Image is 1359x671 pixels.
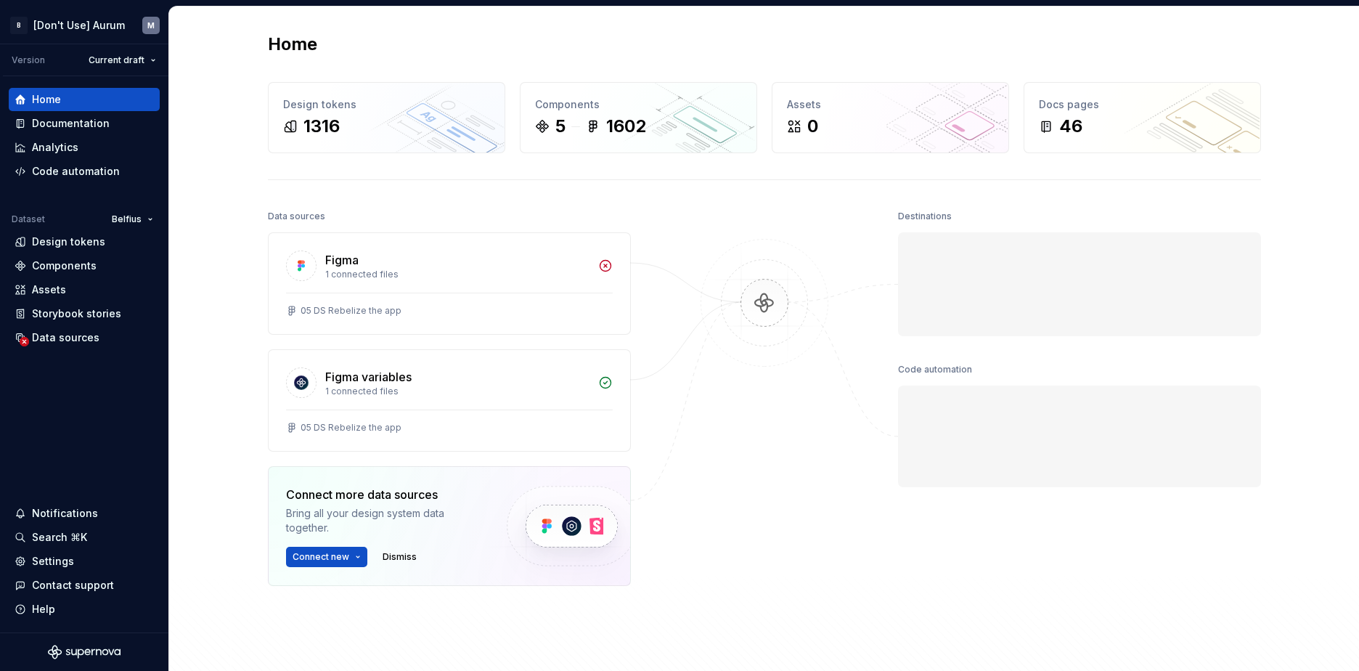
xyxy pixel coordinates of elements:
div: M [147,20,155,31]
div: Home [32,92,61,107]
span: Current draft [89,54,144,66]
div: Version [12,54,45,66]
div: B [10,17,28,34]
h2: Home [268,33,317,56]
a: Analytics [9,136,160,159]
a: Assets [9,278,160,301]
a: Components51602 [520,82,757,153]
svg: Supernova Logo [48,645,121,659]
div: Code automation [898,359,972,380]
a: Code automation [9,160,160,183]
button: Dismiss [376,547,423,567]
button: Contact support [9,574,160,597]
button: Help [9,598,160,621]
div: 1602 [606,115,646,138]
div: 1 connected files [325,269,589,280]
a: Docs pages46 [1024,82,1261,153]
div: Assets [787,97,994,112]
div: Connect more data sources [286,486,482,503]
div: Bring all your design system data together. [286,506,482,535]
div: 5 [555,115,566,138]
a: Data sources [9,326,160,349]
span: Dismiss [383,551,417,563]
div: 0 [807,115,818,138]
div: Help [32,602,55,617]
a: Design tokens [9,230,160,253]
div: Docs pages [1039,97,1246,112]
div: Design tokens [32,235,105,249]
div: Documentation [32,116,110,131]
div: Components [535,97,742,112]
div: 46 [1059,115,1082,138]
div: Search ⌘K [32,530,87,545]
a: Components [9,254,160,277]
button: Current draft [82,50,163,70]
a: Figma variables1 connected files05 DS Rebelize the app [268,349,631,452]
div: 05 DS Rebelize the app [301,422,401,434]
button: Notifications [9,502,160,525]
a: Documentation [9,112,160,135]
div: 1 connected files [325,386,589,397]
span: Connect new [293,551,349,563]
div: 1316 [303,115,340,138]
button: Belfius [105,209,160,229]
div: Dataset [12,213,45,225]
div: Code automation [32,164,120,179]
div: [Don't Use] Aurum [33,18,125,33]
a: Design tokens1316 [268,82,505,153]
div: 05 DS Rebelize the app [301,305,401,317]
div: Analytics [32,140,78,155]
div: Data sources [268,206,325,227]
div: Data sources [32,330,99,345]
div: Figma variables [325,368,412,386]
div: Assets [32,282,66,297]
a: Settings [9,550,160,573]
div: Storybook stories [32,306,121,321]
div: Components [32,259,97,273]
div: Figma [325,251,359,269]
button: Connect new [286,547,367,567]
button: Search ⌘K [9,526,160,549]
div: Notifications [32,506,98,521]
div: Destinations [898,206,952,227]
span: Belfius [112,213,142,225]
div: Settings [32,554,74,569]
button: B[Don't Use] AurumM [3,9,166,41]
a: Home [9,88,160,111]
a: Assets0 [772,82,1009,153]
div: Design tokens [283,97,490,112]
a: Figma1 connected files05 DS Rebelize the app [268,232,631,335]
div: Contact support [32,578,114,593]
a: Storybook stories [9,302,160,325]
